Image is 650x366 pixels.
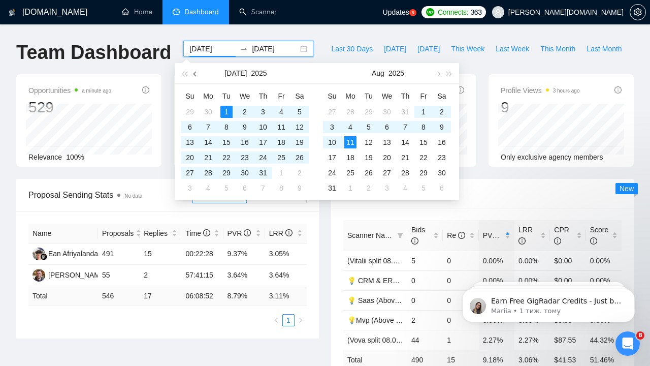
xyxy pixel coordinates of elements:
[399,121,411,133] div: 7
[140,265,181,286] td: 2
[181,104,199,119] td: 2025-06-29
[32,270,107,279] a: VS[PERSON_NAME]
[378,165,396,180] td: 2025-08-27
[587,43,622,54] span: Last Month
[399,136,411,148] div: 14
[347,296,429,304] a: 💡 Saas (Above average)
[181,165,199,180] td: 2025-07-27
[294,151,306,164] div: 26
[236,180,254,196] td: 2025-08-06
[275,167,287,179] div: 1
[326,136,338,148] div: 10
[447,231,465,239] span: Re
[586,251,622,270] td: 0.00%
[347,277,476,285] a: 💡 CRM & ERP & PMS (Above average)
[323,135,341,150] td: 2025-08-10
[614,86,622,94] span: info-circle
[372,63,384,83] button: Aug
[220,167,233,179] div: 29
[28,153,62,161] span: Relevance
[347,336,501,344] a: (Vova split 08.07) Healthcare (NO Prompt 01.07)
[344,182,356,194] div: 1
[220,182,233,194] div: 5
[414,180,433,196] td: 2025-09-05
[388,63,404,83] button: 2025
[381,121,393,133] div: 6
[514,251,550,270] td: 0.00%
[124,193,142,199] span: No data
[282,314,295,326] li: 1
[82,88,111,94] time: a minute ago
[181,265,223,286] td: 57:41:15
[257,151,269,164] div: 24
[239,151,251,164] div: 23
[184,136,196,148] div: 13
[239,182,251,194] div: 6
[28,84,111,97] span: Opportunities
[323,165,341,180] td: 2025-08-24
[184,167,196,179] div: 27
[433,180,451,196] td: 2025-09-06
[290,135,309,150] td: 2025-07-19
[184,182,196,194] div: 3
[381,167,393,179] div: 27
[501,153,603,161] span: Only exclusive agency members
[360,119,378,135] td: 2025-08-05
[433,104,451,119] td: 2025-08-02
[257,121,269,133] div: 10
[257,167,269,179] div: 31
[378,104,396,119] td: 2025-07-30
[396,88,414,104] th: Th
[436,167,448,179] div: 30
[381,136,393,148] div: 13
[436,151,448,164] div: 23
[236,104,254,119] td: 2025-07-02
[236,150,254,165] td: 2025-07-23
[32,248,45,260] img: EA
[535,41,581,57] button: This Month
[636,331,644,340] span: 8
[417,182,430,194] div: 5
[326,182,338,194] div: 31
[290,104,309,119] td: 2025-07-05
[341,180,360,196] td: 2025-09-01
[457,86,464,94] span: info-circle
[490,41,535,57] button: Last Week
[44,39,175,48] p: Message from Mariia, sent 1 тиж. тому
[290,88,309,104] th: Sa
[199,135,217,150] td: 2025-07-14
[294,167,306,179] div: 2
[630,8,646,16] a: setting
[244,229,251,236] span: info-circle
[254,88,272,104] th: Th
[199,119,217,135] td: 2025-07-07
[412,41,445,57] button: [DATE]
[347,231,395,239] span: Scanner Name
[189,43,236,54] input: Start date
[436,121,448,133] div: 9
[181,150,199,165] td: 2025-07-20
[347,316,424,324] a: 💡Mvp (Above average)
[414,150,433,165] td: 2025-08-22
[396,104,414,119] td: 2025-07-31
[378,180,396,196] td: 2025-09-03
[384,43,406,54] span: [DATE]
[236,119,254,135] td: 2025-07-09
[360,88,378,104] th: Tu
[275,121,287,133] div: 11
[275,151,287,164] div: 25
[202,106,214,118] div: 30
[265,243,307,265] td: 3.05%
[381,182,393,194] div: 3
[227,229,251,237] span: PVR
[483,231,507,239] span: PVR
[378,119,396,135] td: 2025-08-06
[458,232,465,239] span: info-circle
[344,151,356,164] div: 18
[344,136,356,148] div: 11
[220,136,233,148] div: 15
[360,135,378,150] td: 2025-08-12
[341,165,360,180] td: 2025-08-25
[411,11,414,15] text: 5
[240,45,248,53] span: swap-right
